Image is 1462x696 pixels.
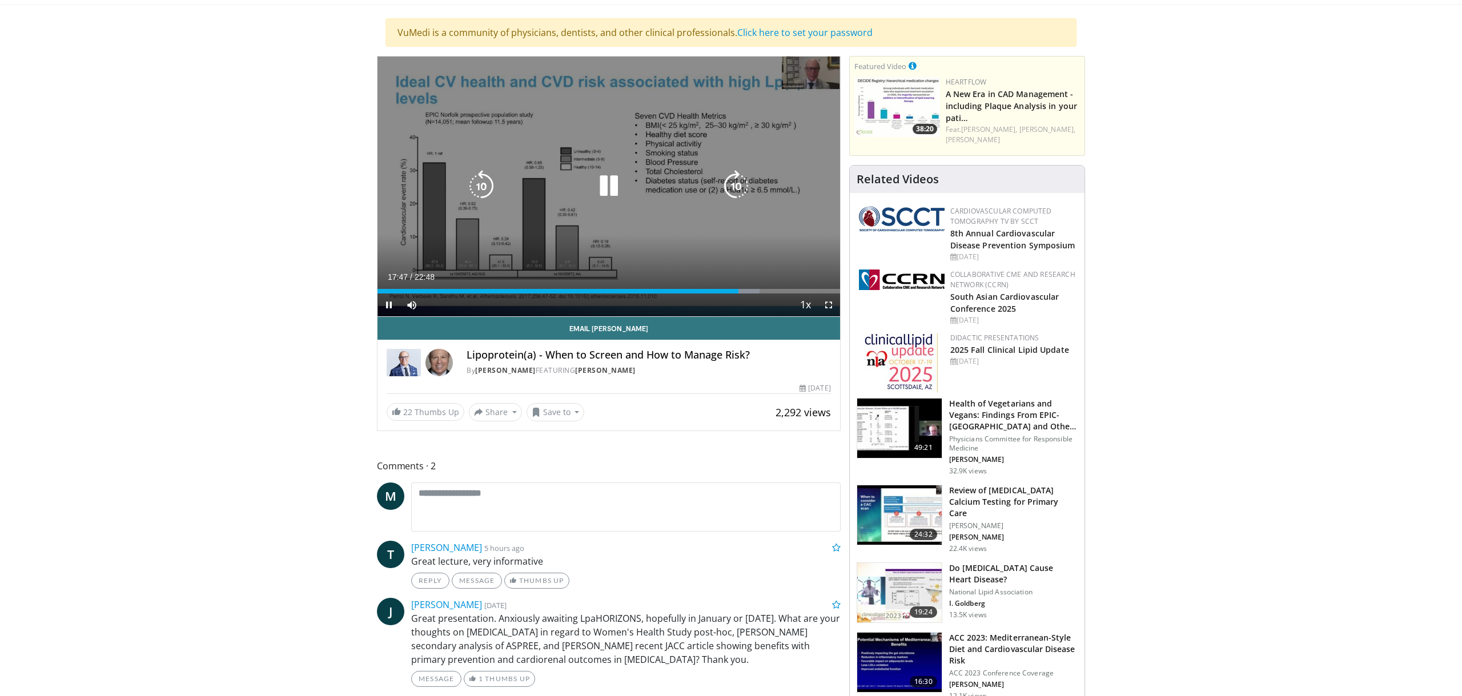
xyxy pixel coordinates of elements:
[950,356,1075,367] div: [DATE]
[794,293,817,316] button: Playback Rate
[575,365,636,375] a: [PERSON_NAME]
[464,671,535,687] a: 1 Thumbs Up
[479,674,483,683] span: 1
[857,398,1078,476] a: 49:21 Health of Vegetarians and Vegans: Findings From EPIC-[GEOGRAPHIC_DATA] and Othe… Physicians...
[961,124,1017,134] a: [PERSON_NAME],
[737,26,873,39] a: Click here to set your password
[857,562,1078,623] a: 19:24 Do [MEDICAL_DATA] Cause Heart Disease? National Lipid Association I. Goldberg 13.5K views
[415,272,435,281] span: 22:48
[377,317,840,340] a: Email [PERSON_NAME]
[377,289,840,293] div: Progress Bar
[857,399,942,458] img: 606f2b51-b844-428b-aa21-8c0c72d5a896.150x105_q85_crop-smart_upscale.jpg
[910,529,937,540] span: 24:32
[949,398,1078,432] h3: Health of Vegetarians and Vegans: Findings From EPIC-[GEOGRAPHIC_DATA] and Othe…
[410,272,412,281] span: /
[857,172,939,186] h4: Related Videos
[527,403,585,421] button: Save to
[800,383,830,393] div: [DATE]
[1019,124,1075,134] a: [PERSON_NAME],
[411,554,841,568] p: Great lecture, very informative
[388,272,408,281] span: 17:47
[950,291,1059,314] a: South Asian Cardiovascular Conference 2025
[411,541,482,554] a: [PERSON_NAME]
[946,124,1080,145] div: Feat.
[950,252,1075,262] div: [DATE]
[377,598,404,625] a: J
[387,403,464,421] a: 22 Thumbs Up
[950,269,1075,289] a: Collaborative CME and Research Network (CCRN)
[859,206,945,231] img: 51a70120-4f25-49cc-93a4-67582377e75f.png.150x105_q85_autocrop_double_scale_upscale_version-0.2.png
[475,365,536,375] a: [PERSON_NAME]
[857,485,1078,553] a: 24:32 Review of [MEDICAL_DATA] Calcium Testing for Primary Care [PERSON_NAME] [PERSON_NAME] 22.4K...
[377,57,840,317] video-js: Video Player
[946,77,987,87] a: Heartflow
[910,606,937,618] span: 19:24
[411,671,461,687] a: Message
[910,676,937,687] span: 16:30
[411,598,482,611] a: [PERSON_NAME]
[949,544,987,553] p: 22.4K views
[425,349,453,376] img: Avatar
[910,442,937,453] span: 49:21
[949,632,1078,666] h3: ACC 2023: Mediterranean-Style Diet and Cardiovascular Disease Risk
[377,482,404,510] a: M
[949,669,1078,678] p: ACC 2023 Conference Coverage
[865,333,938,393] img: d65bce67-f81a-47c5-b47d-7b8806b59ca8.jpg.150x105_q85_autocrop_double_scale_upscale_version-0.2.jpg
[403,407,412,417] span: 22
[950,333,1075,343] div: Didactic Presentations
[452,573,502,589] a: Message
[949,610,987,619] p: 13.5K views
[484,543,524,553] small: 5 hours ago
[950,228,1075,251] a: 8th Annual Cardiovascular Disease Prevention Symposium
[467,365,831,376] div: By FEATURING
[467,349,831,361] h4: Lipoprotein(a) - When to Screen and How to Manage Risk?
[913,124,937,134] span: 38:20
[857,633,942,692] img: b0c32e83-cd40-4939-b266-f52db6655e49.150x105_q85_crop-smart_upscale.jpg
[385,18,1077,47] div: VuMedi is a community of physicians, dentists, and other clinical professionals.
[946,135,1000,144] a: [PERSON_NAME]
[950,315,1075,325] div: [DATE]
[854,77,940,137] a: 38:20
[949,599,1078,608] p: I. Goldberg
[859,269,945,290] img: a04ee3ba-8487-4636-b0fb-5e8d268f3737.png.150x105_q85_autocrop_double_scale_upscale_version-0.2.png
[950,206,1052,226] a: Cardiovascular Computed Tomography TV by SCCT
[949,466,987,476] p: 32.9K views
[469,403,522,421] button: Share
[377,458,841,473] span: Comments 2
[484,600,507,610] small: [DATE]
[377,541,404,568] a: T
[949,435,1078,453] p: Physicians Committee for Responsible Medicine
[854,61,906,71] small: Featured Video
[411,573,449,589] a: Reply
[949,533,1078,542] p: [PERSON_NAME]
[854,77,940,137] img: 738d0e2d-290f-4d89-8861-908fb8b721dc.150x105_q85_crop-smart_upscale.jpg
[950,344,1069,355] a: 2025 Fall Clinical Lipid Update
[949,680,1078,689] p: [PERSON_NAME]
[949,521,1078,530] p: [PERSON_NAME]
[857,563,942,622] img: 0bfdbe78-0a99-479c-8700-0132d420b8cd.150x105_q85_crop-smart_upscale.jpg
[946,88,1077,123] a: A New Era in CAD Management - including Plaque Analysis in your pati…
[377,293,400,316] button: Pause
[411,611,841,666] p: Great presentation. Anxiously awaiting LpaHORIZONS, hopefully in January or [DATE]. What are your...
[776,405,831,419] span: 2,292 views
[400,293,423,316] button: Mute
[504,573,569,589] a: Thumbs Up
[949,588,1078,597] p: National Lipid Association
[387,349,421,376] img: Dr. Robert S. Rosenson
[949,562,1078,585] h3: Do [MEDICAL_DATA] Cause Heart Disease?
[949,455,1078,464] p: [PERSON_NAME]
[817,293,840,316] button: Fullscreen
[949,485,1078,519] h3: Review of [MEDICAL_DATA] Calcium Testing for Primary Care
[857,485,942,545] img: f4af32e0-a3f3-4dd9-8ed6-e543ca885e6d.150x105_q85_crop-smart_upscale.jpg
